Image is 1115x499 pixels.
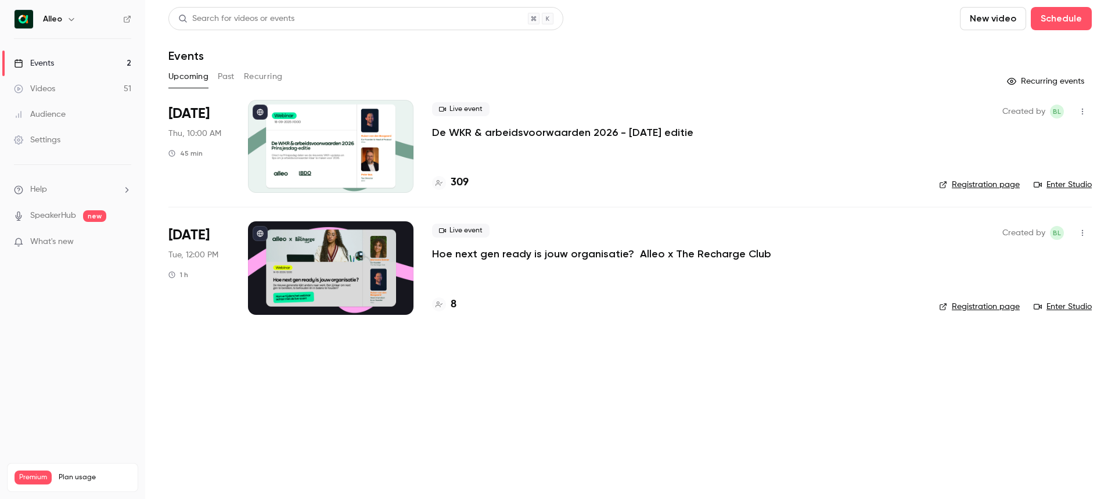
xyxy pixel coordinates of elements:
a: Hoe next gen ready is jouw organisatie? Alleo x The Recharge Club [432,247,771,261]
span: What's new [30,236,74,248]
span: Tue, 12:00 PM [168,249,218,261]
span: Bernice Lohr [1050,226,1064,240]
a: 309 [432,175,469,191]
div: Settings [14,134,60,146]
a: Registration page [939,179,1020,191]
h4: 8 [451,297,456,313]
span: Bernice Lohr [1050,105,1064,119]
button: Upcoming [168,67,208,86]
span: Live event [432,224,490,238]
span: new [83,210,106,222]
iframe: Noticeable Trigger [117,237,131,247]
h1: Events [168,49,204,63]
div: Oct 14 Tue, 12:00 PM (Europe/Amsterdam) [168,221,229,314]
span: Live event [432,102,490,116]
span: [DATE] [168,105,210,123]
span: [DATE] [168,226,210,245]
div: Sep 18 Thu, 10:00 AM (Europe/Amsterdam) [168,100,229,193]
a: Enter Studio [1034,179,1092,191]
a: De WKR & arbeidsvoorwaarden 2026 - [DATE] editie [432,125,693,139]
a: Registration page [939,301,1020,313]
div: Videos [14,83,55,95]
span: Created by [1002,226,1045,240]
h4: 309 [451,175,469,191]
span: Premium [15,471,52,484]
a: 8 [432,297,456,313]
button: Recurring [244,67,283,86]
img: Alleo [15,10,33,28]
button: Schedule [1031,7,1092,30]
div: 45 min [168,149,203,158]
div: 1 h [168,270,188,279]
a: SpeakerHub [30,210,76,222]
h6: Alleo [43,13,62,25]
button: Recurring events [1002,72,1092,91]
span: Plan usage [59,473,131,482]
span: Created by [1002,105,1045,119]
button: New video [960,7,1026,30]
li: help-dropdown-opener [14,184,131,196]
div: Audience [14,109,66,120]
span: BL [1053,105,1061,119]
div: Search for videos or events [178,13,294,25]
div: Events [14,58,54,69]
button: Past [218,67,235,86]
span: BL [1053,226,1061,240]
span: Thu, 10:00 AM [168,128,221,139]
a: Enter Studio [1034,301,1092,313]
span: Help [30,184,47,196]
